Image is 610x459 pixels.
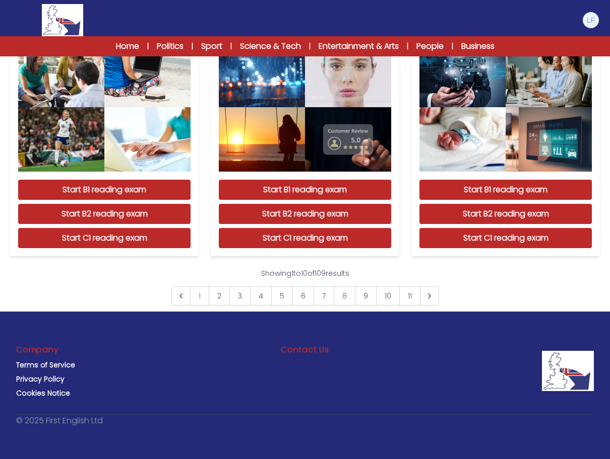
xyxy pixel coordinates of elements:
[419,180,592,200] button: Start B1 reading exam
[171,286,191,305] span: &laquo; Previous
[355,286,377,305] a: Go to page 9
[219,204,391,224] button: Start B2 reading exam
[192,41,193,51] span: |
[16,360,75,370] a: Terms of Service
[18,180,191,200] button: Start B1 reading exam
[209,286,230,305] a: Go to page 2
[10,4,115,36] a: Logo
[291,268,293,278] span: 1
[147,41,149,51] span: |
[416,40,444,52] a: People
[419,204,592,224] button: Start B2 reading exam
[190,286,209,305] span: 1
[542,351,594,391] img: Company Logo
[42,4,83,36] img: Logo
[116,40,139,52] a: Home
[583,12,599,28] img: Lorenzo Filicetti
[219,228,391,248] button: Start C1 reading exam
[230,41,232,51] span: |
[219,43,305,107] img: PRACTICE EXAM 101
[419,43,506,107] img: PRACTICE EXAM 100
[420,286,439,305] a: Next &raquo;
[419,107,506,172] img: PRACTICE EXAM 100
[229,286,251,305] a: Go to page 3
[240,40,301,52] a: Science & Tech
[171,268,439,305] nav: Pagination Navigation
[18,228,191,248] button: Start C1 reading exam
[461,40,495,52] a: Business
[301,268,308,278] span: 10
[219,107,305,172] img: PRACTICE EXAM 101
[314,286,334,305] a: Go to page 7
[407,41,408,51] span: |
[16,344,59,356] h3: Company
[281,344,329,356] h3: Contact Us
[18,43,104,107] img: PRACTICE EXAM 102
[16,388,70,398] a: Cookies Notice
[506,43,592,107] img: PRACTICE EXAM 100
[271,286,293,305] a: Go to page 5
[419,228,592,248] button: Start C1 reading exam
[157,40,184,52] a: Politics
[250,286,272,305] a: Go to page 4
[219,180,391,200] button: Start B1 reading exam
[305,43,391,107] img: PRACTICE EXAM 101
[201,40,222,52] a: Sport
[334,286,355,305] a: Go to page 8
[16,415,103,427] p: © 2025 First English Ltd
[315,268,326,278] span: 109
[376,286,400,305] a: Go to page 10
[309,41,311,51] span: |
[261,268,349,278] p: Showing to of results
[399,286,420,305] a: Go to page 11
[18,107,104,172] img: PRACTICE EXAM 102
[104,43,191,107] img: PRACTICE EXAM 102
[305,107,391,172] img: PRACTICE EXAM 101
[319,40,399,52] a: Entertainment & Arts
[452,41,453,51] span: |
[18,204,191,224] button: Start B2 reading exam
[506,107,592,172] img: PRACTICE EXAM 100
[292,286,314,305] a: Go to page 6
[16,374,65,384] a: Privacy Policy
[104,107,191,172] img: PRACTICE EXAM 102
